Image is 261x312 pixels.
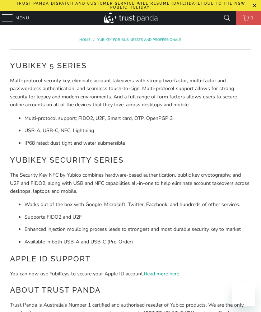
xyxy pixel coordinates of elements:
[10,154,251,166] h2: YubiKey Security Series
[10,171,251,195] p: The Security Key NFC by Yubico combines hardware-based authentication, public key cryptography, a...
[93,37,94,42] span: /
[79,37,92,42] a: Home
[144,270,179,277] a: Read more here
[97,37,181,42] a: YubiKey for Businesses and Professionals
[16,1,245,9] p: Trust Panda dispatch and customer service will resume [DATE][DATE] due to the NSW public holiday.
[15,14,29,22] span: Menu
[220,11,234,25] a: Search
[10,284,251,296] h2: About Trust Panda
[232,283,255,306] iframe: Button to launch messaging window
[236,11,261,25] a: 0
[10,77,251,109] p: Multi-protocol security key, eliminate account takeovers with strong two-factor, multi-factor and...
[24,238,251,246] li: Available in both USB-A and USB-C (Pre-Order)
[24,127,251,135] li: USB-A, USB-C, NFC, Lightning
[104,13,158,23] img: Trust Panda Australia
[24,139,251,147] li: IP68 rated: dust tight and water submersible
[24,201,251,209] li: Works out of the box with Google, Microsoft, Twitter, Facebook, and hundreds of other services.
[24,213,251,221] li: Supports FIDO2 and U2F
[79,37,90,42] span: Home
[24,115,251,122] li: Multi-protocol support; FIDO2, U2F, Smart card, OTP, OpenPGP 3
[10,270,251,278] p: You can now use YubiKeys to secure your Apple ID account. .
[10,60,251,71] h2: YubiKey 5 Series
[249,11,255,25] span: 0
[10,253,251,265] h2: Apple ID Support
[24,225,251,233] li: Enhanced injection moulding process leads to strongest and most durable security key to market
